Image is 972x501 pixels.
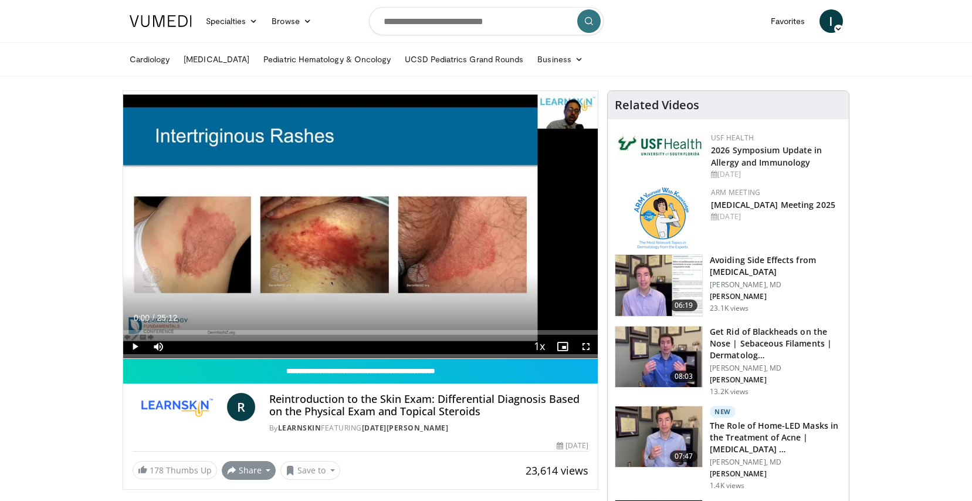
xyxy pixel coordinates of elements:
h3: The Role of Home-LED Masks in the Treatment of Acne | [MEDICAL_DATA] … [710,420,842,455]
span: 06:19 [670,300,698,311]
a: Cardiology [123,48,177,71]
img: 89a28c6a-718a-466f-b4d1-7c1f06d8483b.png.150x105_q85_autocrop_double_scale_upscale_version-0.2.png [634,187,689,249]
a: R [227,393,255,421]
span: 08:03 [670,371,698,382]
a: Specialties [199,9,265,33]
a: [MEDICAL_DATA] Meeting 2025 [711,199,835,210]
p: [PERSON_NAME] [710,469,842,479]
a: LearnSkin [278,423,321,433]
span: 0:00 [134,313,150,322]
a: [DATE][PERSON_NAME] [362,423,449,433]
p: New [710,406,736,418]
img: 6f9900f7-f6e7-4fd7-bcbb-2a1dc7b7d476.150x105_q85_crop-smart_upscale.jpg [615,255,702,316]
p: [PERSON_NAME] [710,292,842,301]
a: ARM Meeting [711,187,760,197]
span: 178 [150,465,164,476]
input: Search topics, interventions [369,7,604,35]
div: [DATE] [711,169,839,180]
h4: Related Videos [615,98,699,112]
a: Browse [265,9,319,33]
button: Enable picture-in-picture mode [551,335,574,358]
a: 06:19 Avoiding Side Effects from [MEDICAL_DATA] [PERSON_NAME], MD [PERSON_NAME] 23.1K views [615,254,842,317]
img: bdc749e8-e5f5-404f-8c3a-bce07f5c1739.150x105_q85_crop-smart_upscale.jpg [615,406,702,468]
p: [PERSON_NAME], MD [710,280,842,290]
button: Play [123,335,147,358]
p: [PERSON_NAME], MD [710,458,842,467]
p: 23.1K views [710,304,749,313]
img: 54dc8b42-62c8-44d6-bda4-e2b4e6a7c56d.150x105_q85_crop-smart_upscale.jpg [615,327,702,388]
button: Mute [147,335,170,358]
button: Share [222,461,276,480]
a: 08:03 Get Rid of Blackheads on the Nose | Sebaceous Filaments | Dermatolog… [PERSON_NAME], MD [PE... [615,326,842,396]
div: [DATE] [711,211,839,222]
h3: Get Rid of Blackheads on the Nose | Sebaceous Filaments | Dermatolog… [710,326,842,361]
span: 07:47 [670,450,698,462]
img: LearnSkin [133,393,222,421]
span: / [153,313,155,322]
h4: Reintroduction to the Skin Exam: Differential Diagnosis Based on the Physical Exam and Topical St... [269,393,588,418]
p: [PERSON_NAME] [710,375,842,385]
video-js: Video Player [123,91,598,359]
h3: Avoiding Side Effects from [MEDICAL_DATA] [710,254,842,278]
a: Favorites [764,9,812,33]
a: I [819,9,843,33]
a: [MEDICAL_DATA] [177,48,256,71]
img: 6ba8804a-8538-4002-95e7-a8f8012d4a11.png.150x105_q85_autocrop_double_scale_upscale_version-0.2.jpg [617,133,705,159]
a: Pediatric Hematology & Oncology [256,48,398,71]
a: UCSD Pediatrics Grand Rounds [398,48,530,71]
a: 2026 Symposium Update in Allergy and Immunology [711,144,822,168]
button: Save to [280,461,340,480]
span: 25:12 [157,313,177,322]
p: [PERSON_NAME], MD [710,364,842,373]
img: VuMedi Logo [130,15,192,27]
a: Business [530,48,590,71]
button: Fullscreen [574,335,598,358]
span: 23,614 views [526,463,588,478]
button: Playback Rate [527,335,551,358]
div: [DATE] [557,441,588,451]
p: 1.4K views [710,481,744,490]
p: 13.2K views [710,387,749,396]
a: 178 Thumbs Up [133,461,217,479]
div: Progress Bar [123,330,598,335]
a: USF Health [711,133,754,143]
a: 07:47 New The Role of Home-LED Masks in the Treatment of Acne | [MEDICAL_DATA] … [PERSON_NAME], M... [615,406,842,490]
div: By FEATURING [269,423,588,433]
